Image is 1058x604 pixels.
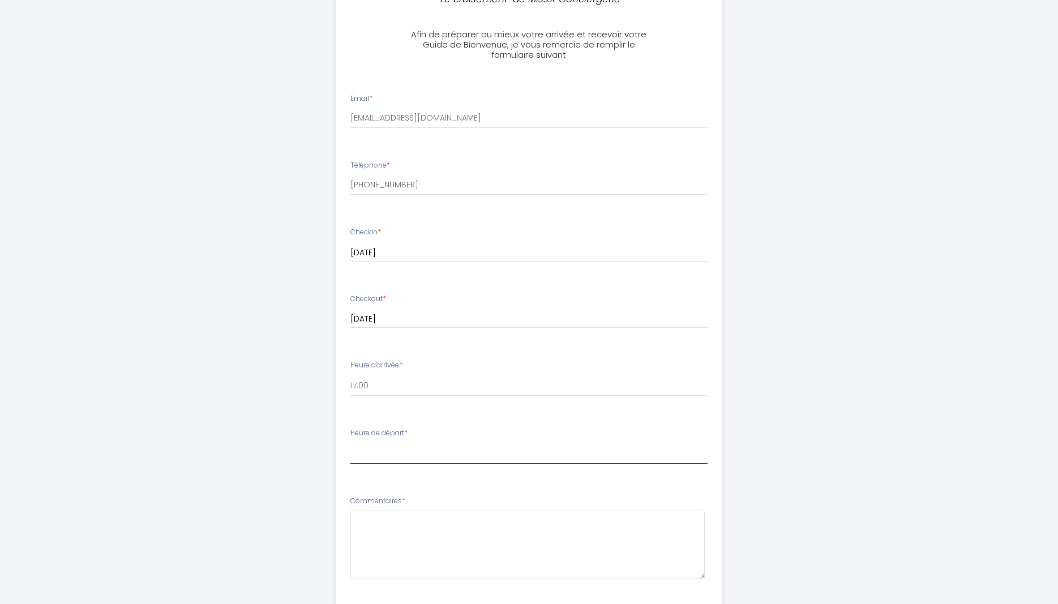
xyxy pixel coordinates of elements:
label: Commentaires [350,496,405,507]
label: Téléphone [350,160,390,171]
h3: Afin de préparer au mieux votre arrivée et recevoir votre Guide de Bienvenue, je vous remercie de... [403,29,655,60]
label: Checkin [350,227,381,238]
label: Checkout [350,294,386,305]
label: Email [350,93,372,104]
label: Heure de départ [350,428,408,439]
label: Heure d'arrivée [350,360,402,371]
